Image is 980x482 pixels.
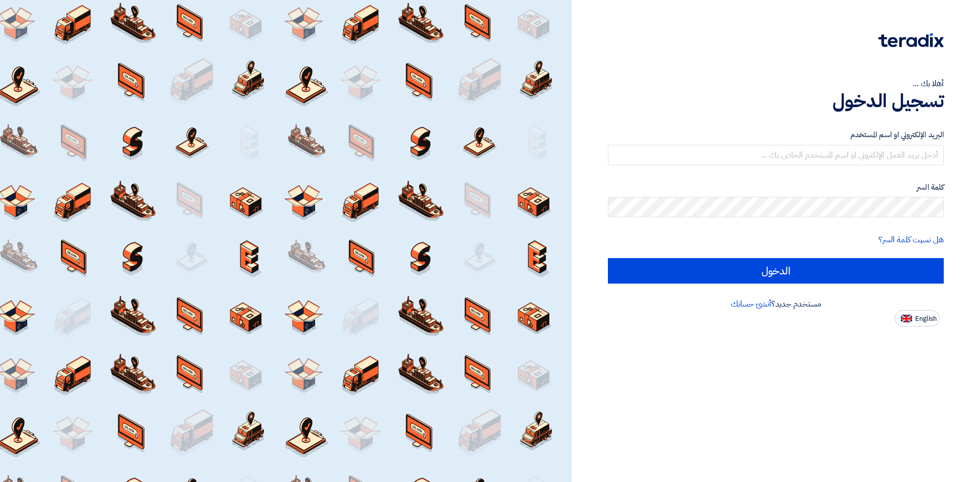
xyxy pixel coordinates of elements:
img: Teradix logo [878,33,944,47]
img: en-US.png [901,315,912,322]
button: English [895,310,940,326]
input: الدخول [608,258,944,284]
div: مستخدم جديد؟ [608,298,944,310]
span: English [915,315,937,322]
a: أنشئ حسابك [731,298,771,310]
a: هل نسيت كلمة السر؟ [878,234,944,246]
h1: تسجيل الدخول [608,90,944,112]
div: أهلا بك ... [608,78,944,90]
input: أدخل بريد العمل الإلكتروني او اسم المستخدم الخاص بك ... [608,145,944,165]
label: كلمة السر [608,182,944,193]
label: البريد الإلكتروني او اسم المستخدم [608,129,944,141]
